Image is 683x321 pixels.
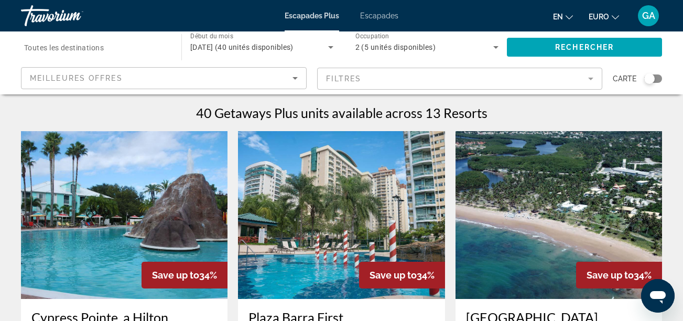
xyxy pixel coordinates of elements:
mat-select: Trier par [30,72,298,84]
div: 34% [359,262,445,288]
h1: 40 Getaways Plus units available across 13 Resorts [196,105,487,121]
button: Menu utilisateur [635,5,662,27]
button: Rechercher [507,38,662,57]
img: ii_cyn1.jpg [21,131,227,299]
span: [DATE] (40 unités disponibles) [190,43,294,51]
button: Filtre [317,67,603,90]
span: EURO [589,13,609,21]
a: Escapades Plus [285,12,339,20]
span: Carte [613,71,636,86]
div: 34% [142,262,227,288]
a: Escapades [360,12,398,20]
span: Toutes les destinations [24,44,104,52]
button: Changer la langue [553,9,573,24]
span: Meilleures offres [30,74,123,82]
div: 34% [576,262,662,288]
span: Save up to [370,270,417,281]
span: Save up to [152,270,199,281]
span: Occupation [355,33,389,40]
a: Travorium [21,2,126,29]
img: ii_pzh1.jpg [456,131,662,299]
span: 2 (5 unités disponibles) [355,43,436,51]
button: Changer de devise [589,9,619,24]
span: Save up to [587,270,634,281]
span: GA [642,10,655,21]
span: Début du mois [190,33,233,40]
iframe: Bouton de lancement de la fenêtre de messagerie [641,279,675,313]
span: Rechercher [555,43,614,51]
img: ii_pbf1.jpg [238,131,445,299]
span: en [553,13,563,21]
